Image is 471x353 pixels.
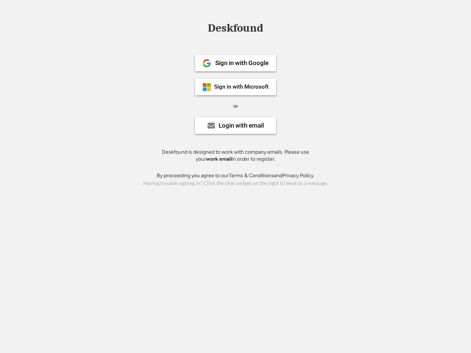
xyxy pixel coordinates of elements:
div: Sign in with Google [215,60,269,66]
img: 1024px-Google__G__Logo.svg.png [202,59,211,68]
div: or [233,103,238,110]
strong: work email [206,156,232,162]
div: By proceeding you agree to our and [157,172,315,179]
div: Sign in with Microsoft [214,84,269,90]
div: Deskfound [204,22,267,34]
a: Privacy Policy. [282,172,315,179]
div: Deskfound is designed to work with company emails. Please use your in order to register. [153,149,318,163]
div: Login with email [219,122,264,129]
a: Terms & Conditions [229,172,274,179]
img: ms-symbollockup_mssymbol_19.png [202,83,211,92]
